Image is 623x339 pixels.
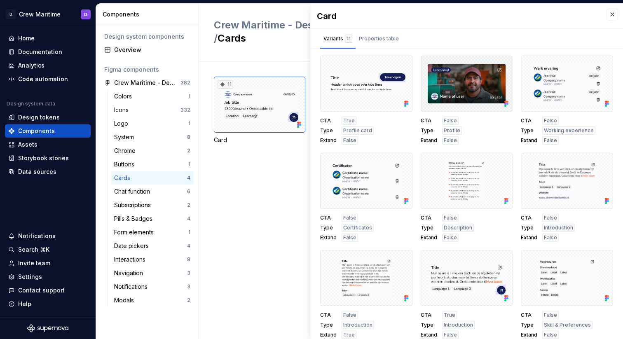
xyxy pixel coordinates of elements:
[2,5,94,23] button: DCrew MaritimeD
[111,280,194,293] a: Notifications3
[5,243,91,256] button: Search ⌘K
[180,107,190,113] div: 332
[521,137,537,144] span: Extand
[521,332,537,338] span: Extand
[111,171,194,185] a: Cards4
[18,34,35,42] div: Home
[444,224,472,231] span: Description
[18,259,50,267] div: Invite team
[5,165,91,178] a: Data sources
[111,158,194,171] a: Buttons1
[214,19,368,44] span: Crew Maritime - Design System /
[111,253,194,266] a: Interactions8
[18,154,69,162] div: Storybook stories
[187,270,190,276] div: 3
[187,283,190,290] div: 3
[18,140,37,149] div: Assets
[111,294,194,307] a: Modals2
[421,322,437,328] span: Type
[5,59,91,72] a: Analytics
[104,65,190,74] div: Figma components
[444,137,457,144] span: False
[320,224,337,231] span: Type
[84,11,87,18] div: D
[187,297,190,304] div: 2
[320,127,337,134] span: Type
[343,224,372,231] span: Certificates
[114,201,154,209] div: Subscriptions
[544,117,557,124] span: False
[180,79,190,86] div: 382
[343,127,372,134] span: Profile card
[444,332,457,338] span: False
[521,224,537,231] span: Type
[111,212,194,225] a: Pills & Badges4
[421,224,437,231] span: Type
[345,35,352,43] div: 11
[187,188,190,195] div: 6
[104,33,190,41] div: Design system components
[320,332,337,338] span: Extand
[18,286,65,295] div: Contact support
[544,312,557,318] span: False
[114,174,133,182] div: Cards
[521,312,537,318] span: CTA
[188,229,190,236] div: 1
[188,120,190,127] div: 1
[18,48,62,56] div: Documentation
[188,161,190,168] div: 1
[544,224,573,231] span: Introduction
[111,267,194,280] a: Navigation3
[18,232,56,240] div: Notifications
[111,103,194,117] a: Icons332
[359,35,399,43] div: Properties table
[320,322,337,328] span: Type
[323,35,352,43] div: Variants
[320,312,337,318] span: CTA
[111,131,194,144] a: System8
[114,269,146,277] div: Navigation
[444,127,460,134] span: Profile
[521,117,537,124] span: CTA
[521,127,537,134] span: Type
[187,243,190,249] div: 4
[187,202,190,208] div: 2
[343,312,356,318] span: False
[5,111,91,124] a: Design tokens
[114,215,156,223] div: Pills & Badges
[103,10,195,19] div: Components
[421,332,437,338] span: Extand
[343,215,356,221] span: False
[444,117,457,124] span: False
[544,137,557,144] span: False
[320,137,337,144] span: Extand
[5,32,91,45] a: Home
[18,300,31,308] div: Help
[114,133,137,141] div: System
[521,234,537,241] span: Extand
[444,312,455,318] span: True
[114,92,135,101] div: Colors
[111,117,194,130] a: Logo1
[18,113,60,122] div: Design tokens
[317,10,598,22] div: Card
[521,215,537,221] span: CTA
[343,117,355,124] span: True
[421,234,437,241] span: Extand
[101,76,194,89] a: Crew Maritime - Design System382
[114,187,153,196] div: Chat function
[111,90,194,103] a: Colors1
[18,245,49,254] div: Search ⌘K
[343,137,356,144] span: False
[214,136,305,144] div: Card
[114,296,137,304] div: Modals
[218,80,233,89] div: 11
[421,117,437,124] span: CTA
[6,9,16,19] div: D
[343,332,355,338] span: True
[27,324,68,332] a: Supernova Logo
[444,215,457,221] span: False
[18,273,42,281] div: Settings
[114,255,149,264] div: Interactions
[114,160,138,168] div: Buttons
